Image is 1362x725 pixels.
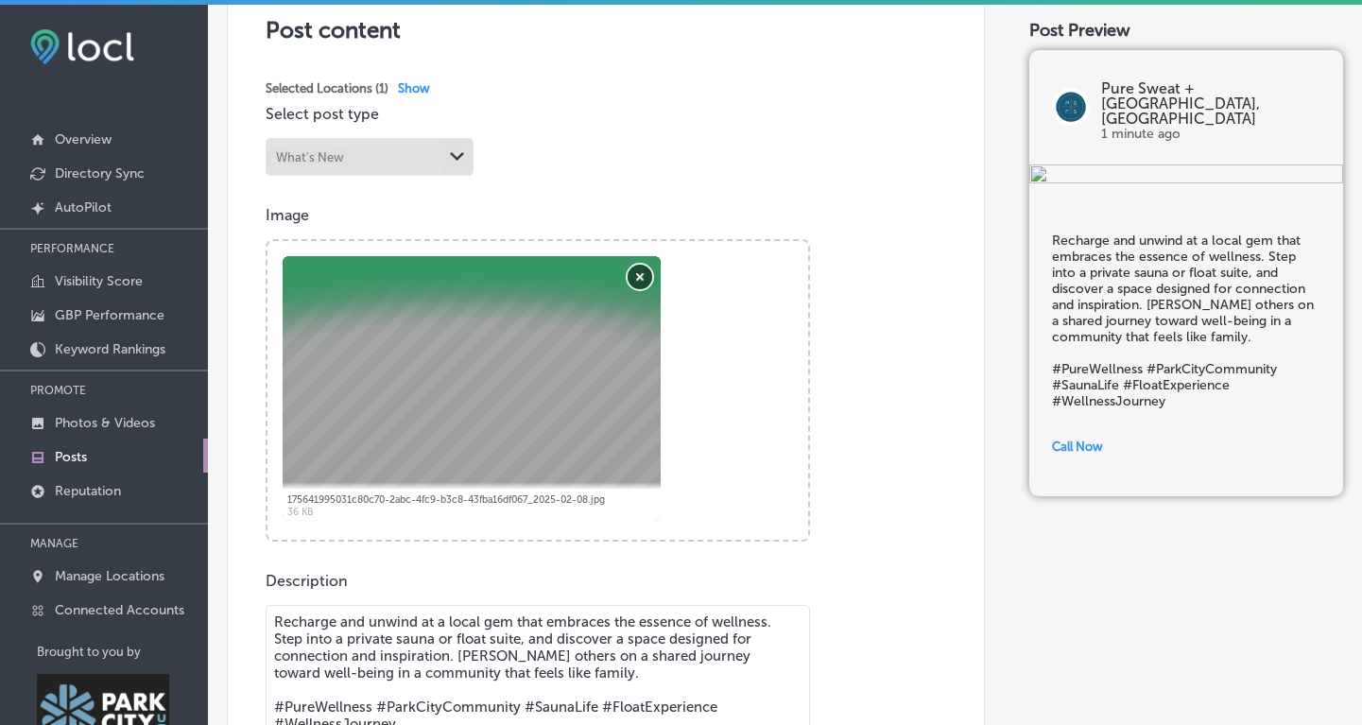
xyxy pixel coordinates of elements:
[276,150,344,164] div: What's New
[1101,81,1320,127] p: Pure Sweat + [GEOGRAPHIC_DATA], [GEOGRAPHIC_DATA]
[55,449,87,465] p: Posts
[266,16,946,43] h3: Post content
[55,273,143,289] p: Visibility Score
[266,81,388,95] span: Selected Locations ( 1 )
[1052,440,1103,454] span: Call Now
[1101,127,1320,142] p: 1 minute ago
[55,483,121,499] p: Reputation
[55,415,155,431] p: Photos & Videos
[266,572,348,590] label: Description
[55,341,165,357] p: Keyword Rankings
[398,81,430,95] span: Show
[37,645,208,659] p: Brought to you by
[55,131,112,147] p: Overview
[55,307,164,323] p: GBP Performance
[55,602,184,618] p: Connected Accounts
[55,568,164,584] p: Manage Locations
[1052,233,1320,409] h5: Recharge and unwind at a local gem that embraces the essence of wellness. Step into a private sau...
[266,206,946,224] p: Image
[55,199,112,216] p: AutoPilot
[30,29,134,64] img: fda3e92497d09a02dc62c9cd864e3231.png
[1052,88,1090,126] img: logo
[266,105,946,123] p: Select post type
[55,165,145,181] p: Directory Sync
[267,241,403,259] a: Powered by PQINA
[1029,164,1343,187] img: a0d4587f-bcfd-4d8c-837c-4fac4679e518
[1029,20,1343,41] div: Post Preview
